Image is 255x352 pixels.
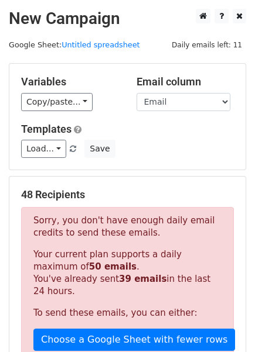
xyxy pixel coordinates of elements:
[21,93,93,111] a: Copy/paste...
[21,188,234,201] h5: 48 Recipients
[9,9,246,29] h2: New Campaign
[119,274,166,284] strong: 39 emails
[168,40,246,49] a: Daily emails left: 11
[9,40,140,49] small: Google Sheet:
[21,123,72,135] a: Templates
[21,140,66,158] a: Load...
[137,75,234,88] h5: Email column
[33,249,222,298] p: Your current plan supports a daily maximum of . You've already sent in the last 24 hours.
[33,307,222,319] p: To send these emails, you can either:
[33,215,222,239] p: Sorry, you don't have enough daily email credits to send these emails.
[84,140,115,158] button: Save
[21,75,119,88] h5: Variables
[62,40,140,49] a: Untitled spreadsheet
[196,296,255,352] iframe: Chat Widget
[89,261,137,272] strong: 50 emails
[33,329,235,351] a: Choose a Google Sheet with fewer rows
[168,39,246,51] span: Daily emails left: 11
